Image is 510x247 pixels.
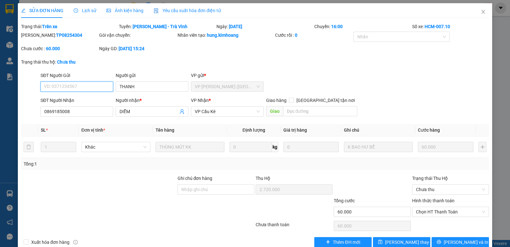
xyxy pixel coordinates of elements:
[191,98,209,103] span: VP Nhận
[412,23,490,30] div: Số xe:
[295,33,297,38] b: 0
[341,124,415,136] th: Ghi chú
[266,106,283,116] span: Giao
[21,58,118,66] div: Trạng thái thu hộ:
[229,24,242,29] b: [DATE]
[73,240,78,244] span: info-circle
[133,24,187,29] b: [PERSON_NAME] - Trà Vinh
[74,8,96,13] span: Lịch sử
[21,8,63,13] span: SỬA ĐƠN HÀNG
[207,33,238,38] b: hung.kimhoang
[326,240,330,245] span: plus
[256,176,270,181] span: Thu Hộ
[156,142,224,152] input: VD: Bàn, Ghế
[99,45,176,52] div: Ngày GD:
[21,8,25,13] span: edit
[156,127,174,133] span: Tên hàng
[283,106,358,116] input: Dọc đường
[412,175,489,182] div: Trạng thái Thu Hộ
[481,9,486,14] span: close
[154,8,159,13] img: icon
[418,142,473,152] input: 0
[74,8,78,13] span: clock-circle
[46,46,60,51] b: 60.000
[333,239,360,246] span: Thêm ĐH mới
[106,8,111,13] span: picture
[99,32,176,39] div: Gói vận chuyển:
[314,23,412,30] div: Chuyến:
[57,59,76,65] b: Chưa thu
[266,98,287,103] span: Giao hàng
[412,198,455,203] label: Hình thức thanh toán
[283,142,339,152] input: 0
[56,33,82,38] b: TP08254304
[85,142,146,152] span: Khác
[116,72,188,79] div: Người gửi
[444,239,488,246] span: [PERSON_NAME] và In
[482,210,485,214] span: close-circle
[178,176,213,181] label: Ghi chú đơn hàng
[378,240,382,245] span: save
[418,127,440,133] span: Cước hàng
[272,142,278,152] span: kg
[255,221,333,232] div: Chưa thanh toán
[275,32,352,39] div: Cước rồi :
[41,127,46,133] span: SL
[20,23,118,30] div: Trạng thái:
[24,142,34,152] button: delete
[106,8,143,13] span: Ảnh kiện hàng
[21,45,98,52] div: Chưa cước :
[81,127,105,133] span: Đơn vị tính
[40,72,113,79] div: SĐT Người Gửi
[119,46,144,51] b: [DATE] 15:24
[178,32,274,39] div: Nhân viên tạo:
[154,8,221,13] span: Yêu cầu xuất hóa đơn điện tử
[29,239,72,246] span: Xuất hóa đơn hàng
[179,109,185,114] span: user-add
[331,24,343,29] b: 16:00
[216,23,314,30] div: Ngày:
[191,72,264,79] div: VP gửi
[243,127,265,133] span: Định lượng
[118,23,216,30] div: Tuyến:
[478,142,486,152] button: plus
[195,82,260,91] span: VP Trần Phú (Hàng)
[178,184,254,195] input: Ghi chú đơn hàng
[116,97,188,104] div: Người nhận
[416,185,485,194] span: Chưa thu
[283,127,307,133] span: Giá trị hàng
[385,239,436,246] span: [PERSON_NAME] thay đổi
[42,24,57,29] b: Trên xe
[24,160,197,167] div: Tổng: 1
[437,240,441,245] span: printer
[195,107,260,116] span: VP Cầu Kè
[21,32,98,39] div: [PERSON_NAME]:
[40,97,113,104] div: SĐT Người Nhận
[294,97,357,104] span: [GEOGRAPHIC_DATA] tận nơi
[344,142,413,152] input: Ghi Chú
[474,3,492,21] button: Close
[416,207,485,217] span: Chọn HT Thanh Toán
[334,198,355,203] span: Tổng cước
[425,24,450,29] b: HCM-007.10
